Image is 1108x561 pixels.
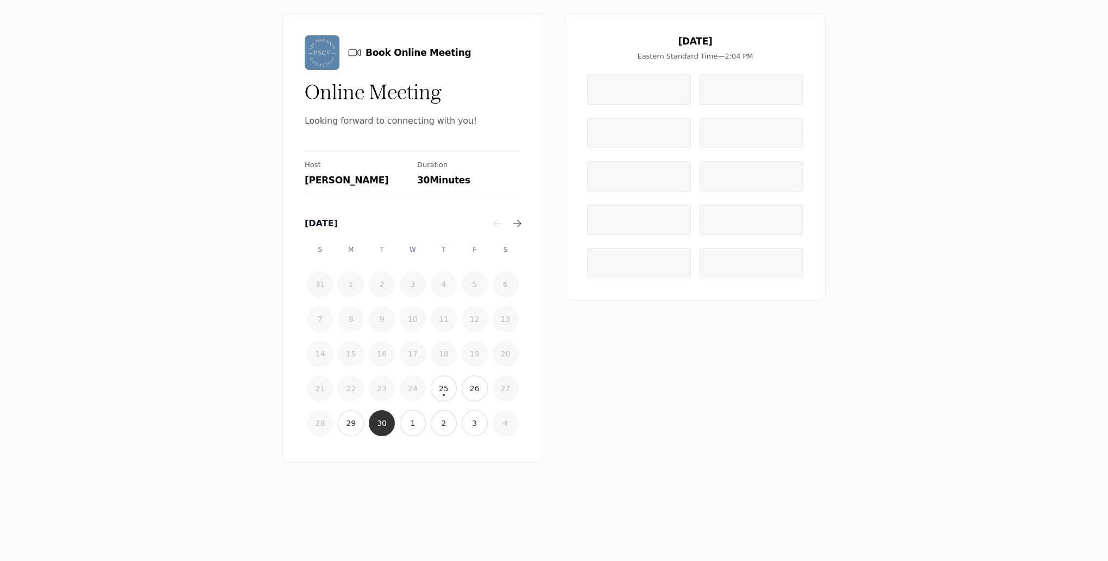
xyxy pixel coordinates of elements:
[462,237,488,263] div: F
[431,306,457,332] button: 11
[493,341,519,367] button: 20
[472,279,477,290] time: 5
[439,383,449,394] time: 25
[316,418,325,429] time: 28
[431,341,457,367] button: 18
[349,314,354,324] time: 8
[431,271,457,297] button: 4
[349,279,354,290] time: 1
[637,52,753,61] span: Eastern Standard Time — 2:04 PM
[307,341,333,367] button: 14
[377,383,387,394] time: 23
[380,279,385,290] time: 2
[305,217,490,230] div: [DATE]
[431,237,457,263] div: T
[470,348,480,359] time: 19
[307,271,333,297] button: 31
[369,341,395,367] button: 16
[380,314,385,324] time: 9
[501,348,511,359] time: 20
[400,375,426,401] button: 24
[307,237,333,263] div: S
[501,314,511,324] time: 13
[462,341,488,367] button: 19
[462,271,488,297] button: 5
[493,306,519,332] button: 13
[408,383,418,394] time: 24
[338,237,364,263] div: M
[338,375,364,401] button: 22
[411,279,415,290] time: 3
[400,341,426,367] button: 17
[338,271,364,297] button: 1
[678,35,712,47] span: [DATE]
[369,375,395,401] button: 23
[472,418,477,429] time: 3
[501,383,511,394] time: 27
[369,271,395,297] button: 2
[462,375,488,401] button: 26
[470,314,480,324] time: 12
[346,383,356,394] time: 22
[316,348,325,359] time: 14
[366,47,471,59] span: Book Online Meeting
[503,418,508,429] time: 4
[408,314,418,324] time: 10
[369,237,395,263] div: T
[307,306,333,332] button: 7
[417,160,521,170] div: Duration
[431,410,457,436] button: 2
[441,279,446,290] time: 4
[400,306,426,332] button: 10
[462,306,488,332] button: 12
[377,348,387,359] time: 16
[408,348,418,359] time: 17
[503,279,508,290] time: 6
[346,418,356,429] time: 29
[493,271,519,297] button: 6
[377,418,387,429] time: 30
[369,410,395,436] button: 30
[400,271,426,297] button: 3
[400,410,426,436] button: 1
[305,79,521,105] div: Online Meeting
[338,410,364,436] button: 29
[305,35,339,70] img: Vendor Avatar
[305,113,521,129] span: Looking forward to connecting with you!
[493,410,519,436] button: 4
[369,306,395,332] button: 9
[346,348,356,359] time: 15
[441,418,446,429] time: 2
[462,410,488,436] button: 3
[400,237,426,263] div: W
[439,348,449,359] time: 18
[411,418,415,429] time: 1
[493,237,519,263] div: S
[338,306,364,332] button: 8
[493,375,519,401] button: 27
[307,410,333,436] button: 28
[439,314,449,324] time: 11
[307,375,333,401] button: 21
[316,383,325,394] time: 21
[305,174,408,186] div: [PERSON_NAME]
[431,375,457,401] button: 25
[305,160,408,170] div: Host
[338,341,364,367] button: 15
[316,279,325,290] time: 31
[470,383,480,394] time: 26
[318,314,323,324] time: 7
[417,174,521,186] div: 30 Minutes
